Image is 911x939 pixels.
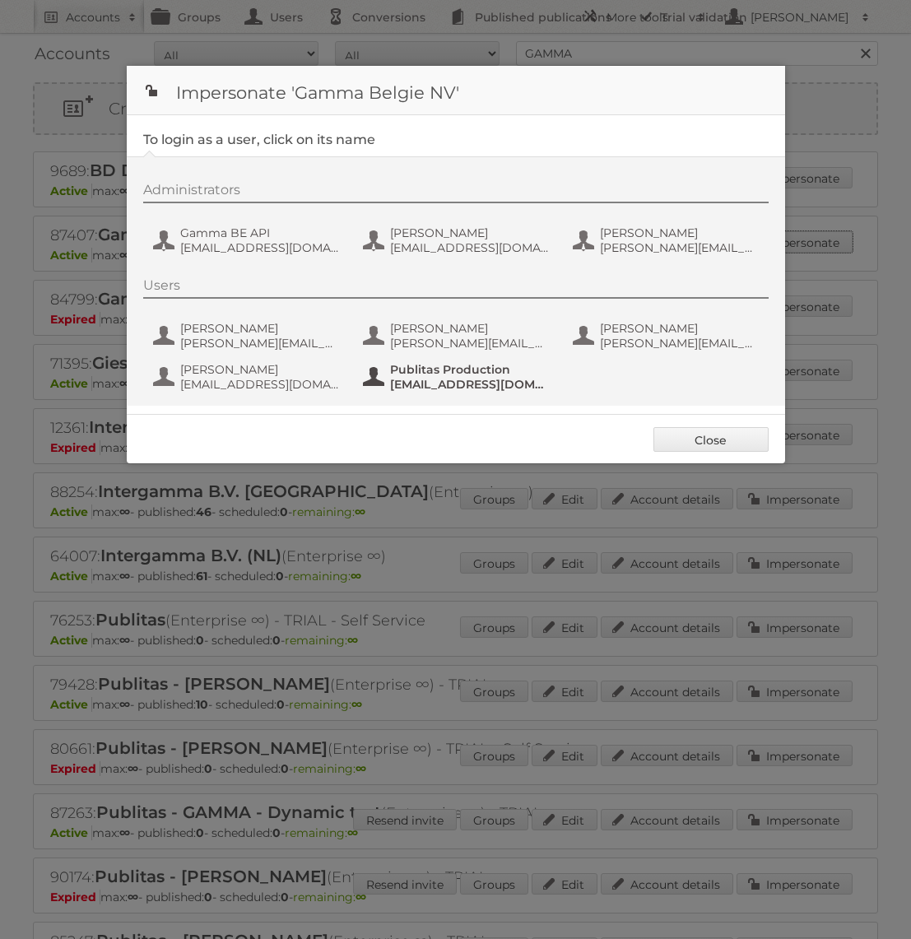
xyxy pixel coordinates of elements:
[600,225,760,240] span: [PERSON_NAME]
[361,224,555,257] button: [PERSON_NAME] [EMAIL_ADDRESS][DOMAIN_NAME]
[180,321,340,336] span: [PERSON_NAME]
[571,224,765,257] button: [PERSON_NAME] [PERSON_NAME][EMAIL_ADDRESS][DOMAIN_NAME]
[600,240,760,255] span: [PERSON_NAME][EMAIL_ADDRESS][DOMAIN_NAME]
[571,319,765,352] button: [PERSON_NAME] [PERSON_NAME][EMAIL_ADDRESS][DOMAIN_NAME]
[390,321,550,336] span: [PERSON_NAME]
[151,360,345,393] button: [PERSON_NAME] [EMAIL_ADDRESS][DOMAIN_NAME]
[151,319,345,352] button: [PERSON_NAME] [PERSON_NAME][EMAIL_ADDRESS][DOMAIN_NAME]
[653,427,769,452] a: Close
[151,224,345,257] button: Gamma BE API [EMAIL_ADDRESS][DOMAIN_NAME]
[390,225,550,240] span: [PERSON_NAME]
[143,182,769,203] div: Administrators
[361,319,555,352] button: [PERSON_NAME] [PERSON_NAME][EMAIL_ADDRESS][DOMAIN_NAME]
[390,240,550,255] span: [EMAIL_ADDRESS][DOMAIN_NAME]
[127,66,785,115] h1: Impersonate 'Gamma Belgie NV'
[180,240,340,255] span: [EMAIL_ADDRESS][DOMAIN_NAME]
[361,360,555,393] button: Publitas Production [EMAIL_ADDRESS][DOMAIN_NAME]
[180,336,340,351] span: [PERSON_NAME][EMAIL_ADDRESS][DOMAIN_NAME]
[143,132,375,147] legend: To login as a user, click on its name
[143,277,769,299] div: Users
[180,225,340,240] span: Gamma BE API
[390,362,550,377] span: Publitas Production
[180,362,340,377] span: [PERSON_NAME]
[390,336,550,351] span: [PERSON_NAME][EMAIL_ADDRESS][DOMAIN_NAME]
[600,336,760,351] span: [PERSON_NAME][EMAIL_ADDRESS][DOMAIN_NAME]
[180,377,340,392] span: [EMAIL_ADDRESS][DOMAIN_NAME]
[600,321,760,336] span: [PERSON_NAME]
[390,377,550,392] span: [EMAIL_ADDRESS][DOMAIN_NAME]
